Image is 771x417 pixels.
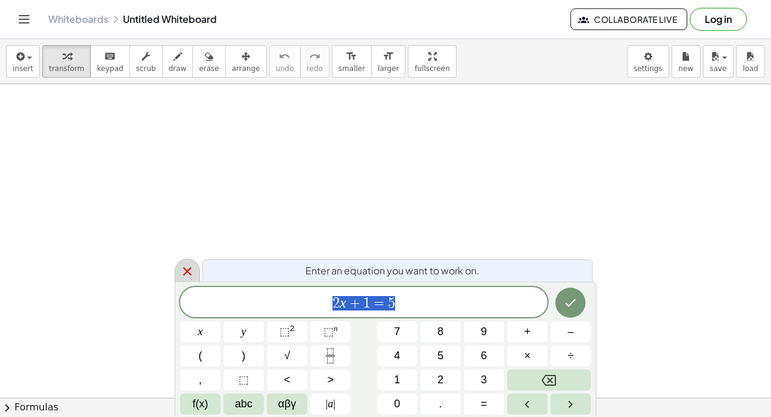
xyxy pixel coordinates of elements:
span: save [710,64,726,73]
span: 2 [332,296,340,310]
span: 1 [363,296,370,310]
var: x [340,295,346,310]
span: 2 [437,372,443,388]
button: 7 [377,321,417,342]
span: 3 [481,372,487,388]
button: x [180,321,220,342]
button: new [672,45,701,78]
span: + [346,296,364,310]
button: Fraction [310,345,351,366]
button: scrub [130,45,163,78]
span: Enter an equation you want to work on. [305,264,479,278]
span: smaller [339,64,365,73]
button: load [736,45,765,78]
span: ÷ [568,348,574,364]
span: = [370,296,388,310]
button: Minus [551,321,591,342]
button: Greater than [310,369,351,391]
span: √ [284,348,290,364]
button: Squared [267,321,307,342]
i: undo [279,49,290,64]
span: f(x) [193,396,208,412]
button: format_sizesmaller [332,45,372,78]
span: larger [378,64,399,73]
button: Absolute value [310,394,351,415]
sup: 2 [290,324,295,333]
span: – [567,324,573,340]
button: 2 [420,369,461,391]
sup: n [334,324,338,333]
span: y [242,324,246,340]
span: new [678,64,693,73]
button: arrange [225,45,267,78]
button: Done [555,288,585,318]
button: Placeholder [223,369,264,391]
button: 5 [420,345,461,366]
span: | [326,398,328,410]
button: Greek alphabet [267,394,307,415]
span: undo [276,64,294,73]
span: = [481,396,487,412]
button: Toggle navigation [14,10,34,29]
span: arrange [232,64,260,73]
button: ) [223,345,264,366]
button: Less than [267,369,307,391]
button: Right arrow [551,394,591,415]
span: draw [169,64,187,73]
span: 6 [481,348,487,364]
button: 6 [464,345,504,366]
button: Left arrow [507,394,548,415]
button: keyboardkeypad [90,45,130,78]
button: Plus [507,321,548,342]
span: 0 [394,396,400,412]
i: format_size [346,49,357,64]
span: 5 [437,348,443,364]
button: save [703,45,734,78]
i: redo [309,49,320,64]
span: settings [634,64,663,73]
button: redoredo [300,45,329,78]
button: Alphabet [223,394,264,415]
button: 8 [420,321,461,342]
button: 1 [377,369,417,391]
button: 9 [464,321,504,342]
button: Functions [180,394,220,415]
button: 0 [377,394,417,415]
button: settings [627,45,669,78]
span: | [333,398,336,410]
span: load [743,64,758,73]
span: ⬚ [279,326,290,338]
span: 5 [388,296,395,310]
span: 4 [394,348,400,364]
button: Superscript [310,321,351,342]
span: . [439,396,442,412]
button: Square root [267,345,307,366]
button: transform [42,45,91,78]
span: , [199,372,202,388]
span: scrub [136,64,156,73]
span: x [198,324,203,340]
span: fullscreen [414,64,449,73]
span: ⬚ [239,372,249,388]
button: erase [192,45,225,78]
span: keypad [97,64,123,73]
button: , [180,369,220,391]
i: format_size [382,49,394,64]
span: redo [307,64,323,73]
button: format_sizelarger [371,45,405,78]
span: Collaborate Live [581,14,677,25]
button: Divide [551,345,591,366]
span: < [284,372,290,388]
span: > [327,372,334,388]
button: Log in [690,8,747,31]
span: × [524,348,531,364]
button: fullscreen [408,45,456,78]
span: ⬚ [323,326,334,338]
span: 1 [394,372,400,388]
span: insert [13,64,33,73]
button: draw [162,45,193,78]
span: 9 [481,324,487,340]
button: y [223,321,264,342]
button: Backspace [507,369,591,391]
span: 7 [394,324,400,340]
